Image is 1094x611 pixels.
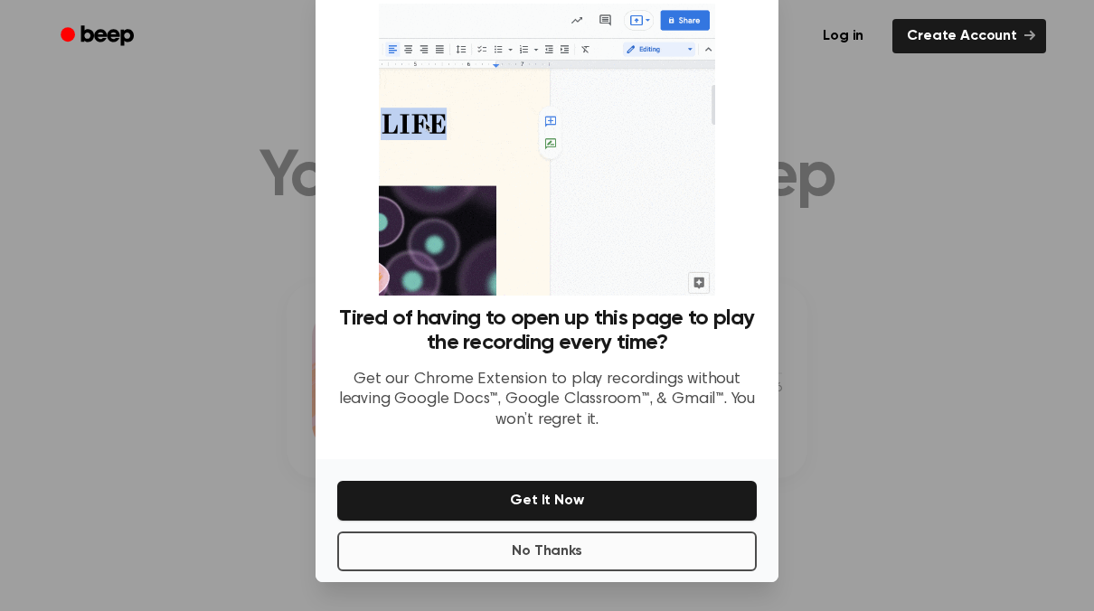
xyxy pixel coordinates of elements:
button: No Thanks [337,531,757,571]
p: Get our Chrome Extension to play recordings without leaving Google Docs™, Google Classroom™, & Gm... [337,370,757,431]
h3: Tired of having to open up this page to play the recording every time? [337,306,757,355]
a: Create Account [892,19,1046,53]
a: Log in [805,15,882,57]
img: Beep extension in action [379,4,714,296]
a: Beep [48,19,150,54]
button: Get It Now [337,481,757,521]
